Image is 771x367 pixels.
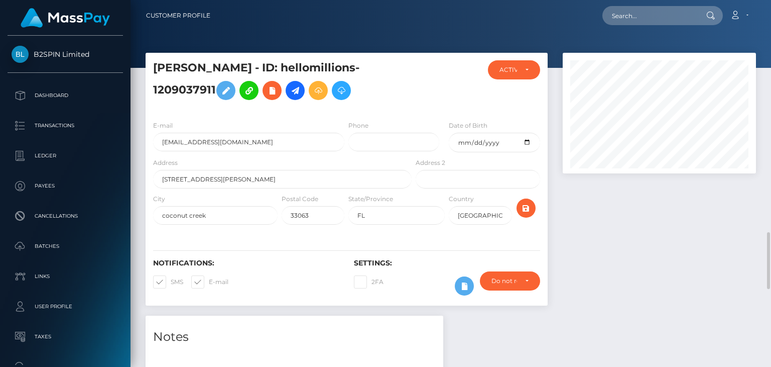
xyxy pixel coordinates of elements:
div: ACTIVE [499,66,517,74]
a: Initiate Payout [286,81,305,100]
p: Taxes [12,329,119,344]
label: Postal Code [282,195,318,204]
label: Address 2 [416,158,445,167]
a: Customer Profile [146,5,210,26]
a: Links [8,264,123,289]
label: State/Province [348,195,393,204]
p: Links [12,269,119,284]
a: Ledger [8,143,123,168]
p: Cancellations [12,209,119,224]
h6: Notifications: [153,259,339,267]
label: E-mail [191,276,228,289]
a: Payees [8,173,123,199]
h6: Settings: [354,259,540,267]
label: 2FA [354,276,383,289]
label: Date of Birth [449,121,487,130]
a: Batches [8,234,123,259]
a: User Profile [8,294,123,319]
div: Do not require [491,277,517,285]
label: Country [449,195,474,204]
p: User Profile [12,299,119,314]
label: City [153,195,165,204]
a: Cancellations [8,204,123,229]
span: B2SPIN Limited [8,50,123,59]
button: ACTIVE [488,60,540,79]
p: Batches [12,239,119,254]
button: Do not require [480,271,540,291]
img: B2SPIN Limited [12,46,29,63]
p: Ledger [12,148,119,163]
label: SMS [153,276,183,289]
h5: [PERSON_NAME] - ID: hellomillions-1209037911 [153,60,406,105]
p: Dashboard [12,88,119,103]
label: Phone [348,121,368,130]
a: Dashboard [8,83,123,108]
p: Payees [12,178,119,194]
h4: Notes [153,328,436,346]
label: E-mail [153,121,173,130]
img: MassPay Logo [21,8,110,28]
input: Search... [602,6,697,25]
p: Transactions [12,118,119,133]
a: Taxes [8,324,123,349]
label: Address [153,158,178,167]
a: Transactions [8,113,123,138]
